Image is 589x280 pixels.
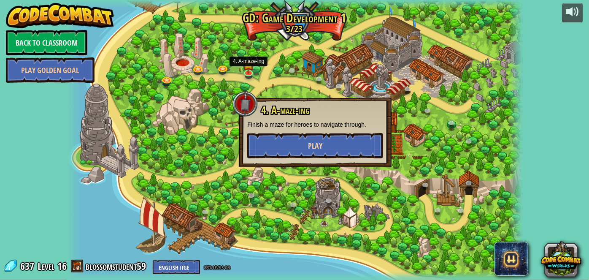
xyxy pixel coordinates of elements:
span: 637 [20,259,37,273]
p: Finish a maze for heroes to navigate through. [247,120,383,129]
span: Level [38,259,54,273]
span: beta levels on [204,263,230,271]
img: CodeCombat - Learn how to code by playing a game [6,3,114,28]
img: level-banner-started.png [243,54,254,74]
span: Play [308,141,322,151]
span: 16 [57,259,67,273]
a: Back to Classroom [6,30,87,55]
button: Adjust volume [562,3,583,23]
span: 4. A-maze-ing [261,103,309,117]
a: blossomstudent59 [86,259,149,273]
a: Play Golden Goal [6,57,95,83]
button: Play [247,133,383,158]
